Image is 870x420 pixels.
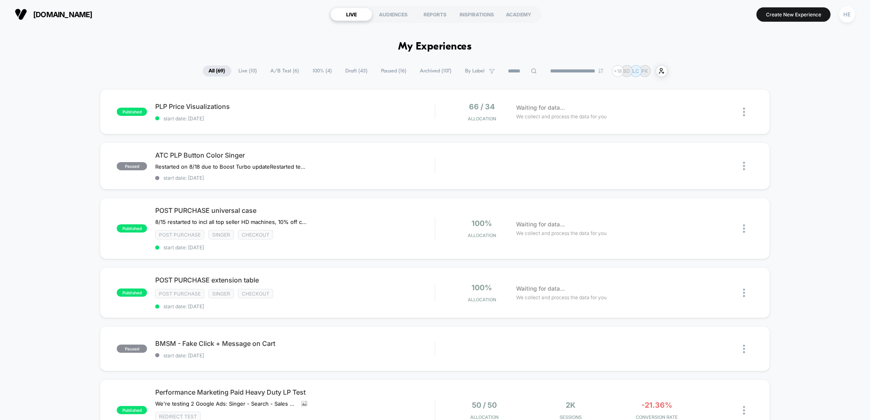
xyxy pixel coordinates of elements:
span: Performance Marketing Paid Heavy Duty LP Test [155,388,435,396]
span: Post Purchase [155,289,204,298]
span: checkout [238,289,273,298]
div: REPORTS [414,8,456,21]
span: Allocation [468,116,496,122]
span: start date: [DATE] [155,175,435,181]
span: Allocation [468,297,496,303]
span: [DOMAIN_NAME] [33,10,93,19]
div: LIVE [331,8,372,21]
span: -21.36% [642,401,673,409]
span: POST PURCHASE universal case [155,206,435,215]
button: HE [837,6,858,23]
span: Sessions [530,414,612,420]
span: start date: [DATE] [155,303,435,309]
span: We're testing 2 Google Ads: Singer - Search - Sales - Heavy Duty - Nonbrand and SINGER - PMax - H... [155,400,295,407]
p: BD [623,68,630,74]
span: ATC PLP Button Color Singer [155,151,435,159]
span: 50 / 50 [472,401,497,409]
span: start date: [DATE] [155,115,435,122]
span: Singer [208,230,234,239]
span: Archived ( 107 ) [414,65,458,77]
span: 8/15 restarted to incl all top seller HD machines, 10% off case0% CR when we have 0% discount8/1 ... [155,219,307,225]
span: published [117,406,147,414]
span: PLP Price Visualizations [155,102,435,111]
button: [DOMAIN_NAME] [12,8,95,21]
p: PK [641,68,648,74]
span: Waiting for data... [517,103,565,112]
span: Waiting for data... [517,220,565,229]
img: close [743,406,745,415]
span: Post Purchase [155,230,204,239]
span: start date: [DATE] [155,352,435,359]
button: Create New Experience [757,7,831,22]
span: 100% [472,219,492,228]
span: Allocation [471,414,499,420]
span: published [117,289,147,297]
span: published [117,224,147,233]
span: Waiting for data... [517,284,565,293]
span: 100% [472,283,492,292]
span: 100% ( 4 ) [307,65,338,77]
span: POST PURCHASE extension table [155,276,435,284]
div: INSPIRATIONS [456,8,498,21]
span: We collect and process the data for you [517,229,607,237]
span: 66 / 34 [469,102,495,111]
span: A/B Test ( 6 ) [265,65,306,77]
span: We collect and process the data for you [517,294,607,301]
span: We collect and process the data for you [517,113,607,120]
div: + 18 [612,65,624,77]
img: close [743,108,745,116]
div: AUDIENCES [372,8,414,21]
span: Live ( 10 ) [233,65,263,77]
img: close [743,289,745,297]
span: Singer [208,289,234,298]
span: By Label [465,68,485,74]
span: checkout [238,230,273,239]
h1: My Experiences [399,41,472,53]
div: HE [839,7,855,23]
span: Paused ( 16 ) [375,65,413,77]
span: published [117,108,147,116]
img: close [743,224,745,233]
span: CONVERSION RATE [616,414,698,420]
img: end [598,68,603,73]
div: ACADEMY [498,8,539,21]
span: Allocation [468,233,496,238]
span: 2k [566,401,576,409]
img: Visually logo [15,8,27,20]
p: LC [632,68,639,74]
span: Draft ( 43 ) [340,65,374,77]
span: paused [117,345,147,353]
span: start date: [DATE] [155,244,435,251]
span: paused [117,162,147,170]
span: Restarted on 8/18 due to Boost Turbo updateRestarted test of 7/19: only no atc button challenger ... [155,163,307,170]
img: close [743,162,745,170]
img: close [743,345,745,353]
span: BMSM - Fake Click + Message on Cart [155,339,435,348]
span: All ( 69 ) [203,65,231,77]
